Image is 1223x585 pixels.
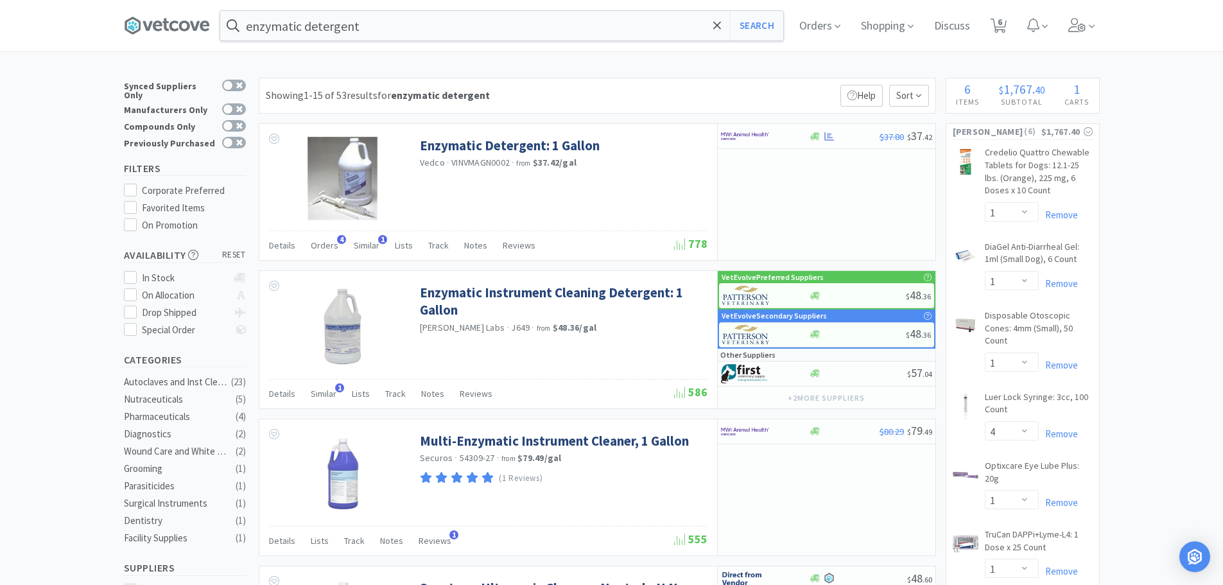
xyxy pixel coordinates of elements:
[236,392,246,407] div: ( 5 )
[1039,496,1078,509] a: Remove
[674,236,707,251] span: 778
[236,530,246,546] div: ( 1 )
[553,322,597,333] strong: $48.36 / gal
[460,452,495,464] span: 54309-27
[985,310,1093,353] a: Disposable Otoscopic Cones: 4mm (Small), 50 Count
[953,312,978,338] img: 9345c0df400144b9879ebdd65e782edc_78269.jpeg
[344,535,365,546] span: Track
[124,80,216,100] div: Synced Suppliers Only
[953,531,978,557] img: 3aa666967eca4010a6d85456cbdf61e6_475041.jpeg
[921,292,931,301] span: . 36
[142,218,246,233] div: On Promotion
[447,157,449,168] span: ·
[921,330,931,340] span: . 36
[142,288,227,303] div: On Allocation
[231,374,246,390] div: ( 23 )
[985,391,1093,421] a: Luer Lock Syringe: 3cc, 100 Count
[301,284,385,367] img: 26d06c8640d446c5bb091e4c543c1d0b_86151.jpeg
[985,528,1093,559] a: TruCan DAPPi+Lyme-L4: 1 Dose x 25 Count
[124,530,228,546] div: Facility Supplies
[1039,359,1078,371] a: Remove
[989,96,1055,108] h4: Subtotal
[220,11,783,40] input: Search by item, sku, manufacturer, ingredient, size...
[880,131,904,143] span: $37.80
[907,128,932,143] span: 37
[1041,125,1093,139] div: $1,767.40
[236,444,246,459] div: ( 2 )
[923,132,932,142] span: . 42
[516,159,530,168] span: from
[946,96,989,108] h4: Items
[923,369,932,379] span: . 04
[335,383,344,392] span: 1
[721,127,769,146] img: f6b2451649754179b5b4e0c70c3f7cb0_2.png
[124,120,216,131] div: Compounds Only
[419,535,451,546] span: Reviews
[953,149,978,175] img: a4246b57b9234baba902b9fecb47ee3d_777237.jpeg
[420,452,453,464] a: Securos
[142,183,246,198] div: Corporate Preferred
[906,326,931,341] span: 48
[1055,96,1099,108] h4: Carts
[953,125,1023,139] span: [PERSON_NAME]
[999,83,1003,96] span: $
[507,322,509,333] span: ·
[511,322,530,333] span: J649
[985,460,1093,490] a: Optixcare Eye Lube Plus: 20g
[124,561,246,575] h5: Suppliers
[497,452,499,464] span: ·
[311,388,336,399] span: Similar
[953,462,978,488] img: 742f531249414e3ab8dda76c55ce01c5_232931.jpeg
[451,157,510,168] span: VINVMAGN0002
[311,240,338,251] span: Orders
[503,240,535,251] span: Reviews
[222,249,246,262] span: reset
[385,388,406,399] span: Track
[499,472,542,485] p: (1 Reviews)
[124,353,246,367] h5: Categories
[953,243,978,269] img: 7bea1f0a58444b768a5c662499a7a5c0_51395.jpeg
[124,444,228,459] div: Wound Care and White Goods
[1035,83,1045,96] span: 40
[985,241,1093,271] a: DiaGel Anti-Diarrheal Gel: 1ml (Small Dog), 6 Count
[674,532,707,546] span: 555
[537,324,551,333] span: from
[124,426,228,442] div: Diagnostics
[354,240,379,251] span: Similar
[124,409,228,424] div: Pharmaceuticals
[1179,541,1210,572] div: Open Intercom Messenger
[236,478,246,494] div: ( 1 )
[236,461,246,476] div: ( 1 )
[1039,565,1078,577] a: Remove
[124,478,228,494] div: Parasiticides
[907,365,932,380] span: 57
[1039,209,1078,221] a: Remove
[124,374,228,390] div: Autoclaves and Inst Cleaners
[124,103,216,114] div: Manufacturers Only
[428,240,449,251] span: Track
[378,235,387,244] span: 1
[449,530,458,539] span: 1
[907,423,932,438] span: 79
[720,349,776,361] p: Other Suppliers
[722,325,770,344] img: f5e969b455434c6296c6d81ef179fa71_3.png
[420,137,600,154] a: Enzymatic Detergent: 1 Gallon
[1039,428,1078,440] a: Remove
[266,87,490,104] div: Showing 1-15 of 53 results
[377,89,490,101] span: for
[142,322,227,338] div: Special Order
[906,292,910,301] span: $
[269,535,295,546] span: Details
[142,305,227,320] div: Drop Shipped
[395,240,413,251] span: Lists
[840,85,883,107] p: Help
[533,157,577,168] strong: $37.42 / gal
[236,426,246,442] div: ( 2 )
[906,288,931,302] span: 48
[464,240,487,251] span: Notes
[985,22,1012,33] a: 6
[236,409,246,424] div: ( 4 )
[906,330,910,340] span: $
[501,454,516,463] span: from
[124,496,228,511] div: Surgical Instruments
